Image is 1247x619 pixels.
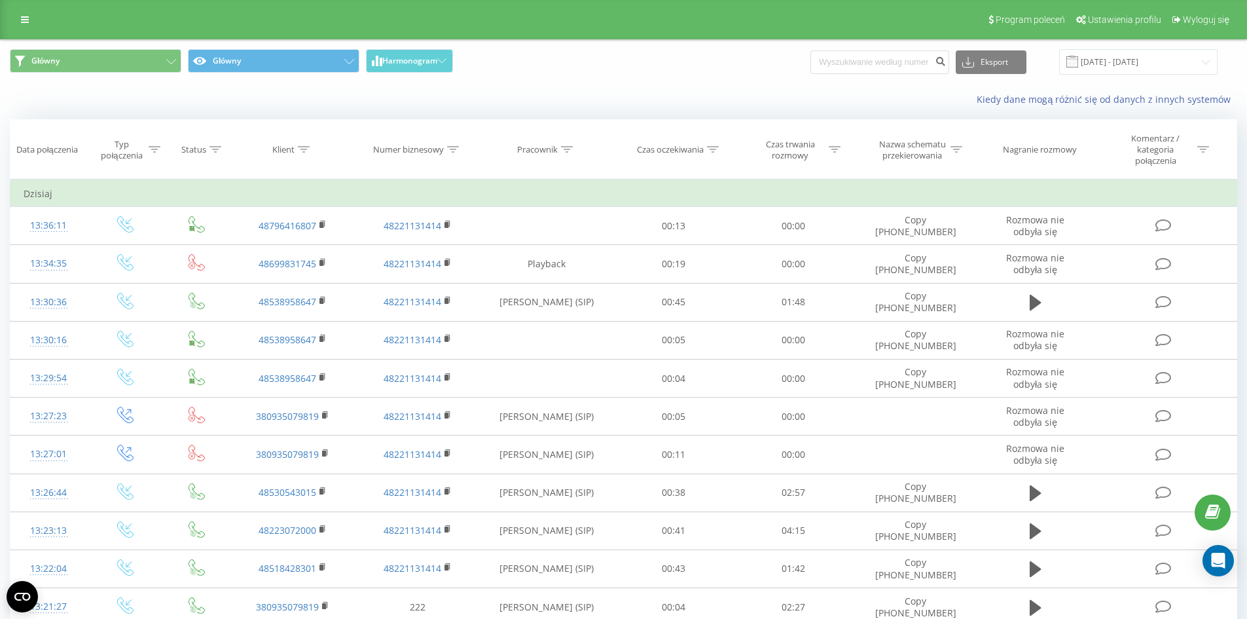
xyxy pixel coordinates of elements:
[853,360,977,398] td: Copy [PHONE_NUMBER]
[480,398,614,436] td: [PERSON_NAME] (SIP)
[1006,214,1064,238] span: Rozmowa nie odbyła się
[614,207,734,245] td: 00:13
[10,49,181,73] button: Główny
[1003,144,1077,155] div: Nagranie rozmowy
[24,556,74,582] div: 13:22:04
[1006,404,1064,428] span: Rozmowa nie odbyła się
[24,518,74,544] div: 13:23:13
[734,283,854,321] td: 01:48
[853,512,977,550] td: Copy [PHONE_NUMBER]
[384,486,441,498] a: 48221131414
[384,372,441,385] a: 48221131414
[24,251,74,276] div: 13:34:35
[877,139,947,161] div: Nazwa schematu przekierowania
[98,139,145,161] div: Typ połączenia
[734,436,854,474] td: 00:00
[24,403,74,429] div: 13:27:23
[1006,328,1064,352] span: Rozmowa nie odbyła się
[853,207,977,245] td: Copy [PHONE_NUMBER]
[480,512,614,550] td: [PERSON_NAME] (SIP)
[853,474,977,512] td: Copy [PHONE_NUMBER]
[384,219,441,232] a: 48221131414
[1006,366,1064,390] span: Rozmowa nie odbyła się
[7,581,38,612] button: Open CMP widget
[384,448,441,460] a: 48221131414
[24,290,74,315] div: 13:30:36
[384,410,441,422] a: 48221131414
[373,144,444,155] div: Numer biznesowy
[181,144,206,155] div: Status
[1183,14,1229,25] span: Wyloguj się
[614,398,734,436] td: 00:05
[734,398,854,436] td: 00:00
[384,524,441,536] a: 48221131414
[734,474,854,512] td: 02:57
[810,50,949,74] input: Wyszukiwanie według numeru
[614,283,734,321] td: 00:45
[10,181,1237,207] td: Dzisiaj
[853,283,977,321] td: Copy [PHONE_NUMBER]
[24,328,74,353] div: 13:30:16
[996,14,1065,25] span: Program poleceń
[1202,545,1234,576] div: Open Intercom Messenger
[734,360,854,398] td: 00:00
[614,360,734,398] td: 00:04
[614,321,734,359] td: 00:05
[259,486,316,498] a: 48530543015
[480,283,614,321] td: [PERSON_NAME] (SIP)
[259,257,316,270] a: 48699831745
[259,372,316,385] a: 48538958647
[1088,14,1161,25] span: Ustawienia profilu
[853,321,977,359] td: Copy [PHONE_NUMBER]
[366,49,453,73] button: Harmonogram
[384,333,441,346] a: 48221131414
[517,144,558,155] div: Pracownik
[853,550,977,588] td: Copy [PHONE_NUMBER]
[24,366,74,391] div: 13:29:54
[1006,442,1064,466] span: Rozmowa nie odbyła się
[614,474,734,512] td: 00:38
[382,56,437,66] span: Harmonogram
[259,219,316,232] a: 48796416807
[734,245,854,283] td: 00:00
[614,245,734,283] td: 00:19
[259,333,316,346] a: 48538958647
[384,562,441,574] a: 48221131414
[16,144,78,155] div: Data połączenia
[384,295,441,308] a: 48221131414
[853,245,977,283] td: Copy [PHONE_NUMBER]
[734,512,854,550] td: 04:15
[31,56,60,66] span: Główny
[977,93,1237,105] a: Kiedy dane mogą różnić się od danych z innych systemów
[259,562,316,574] a: 48518428301
[614,436,734,474] td: 00:11
[259,295,316,308] a: 48538958647
[256,601,319,613] a: 380935079819
[614,512,734,550] td: 00:41
[480,474,614,512] td: [PERSON_NAME] (SIP)
[480,245,614,283] td: Playback
[480,550,614,588] td: [PERSON_NAME] (SIP)
[480,436,614,474] td: [PERSON_NAME] (SIP)
[637,144,704,155] div: Czas oczekiwania
[734,207,854,245] td: 00:00
[1006,252,1064,276] span: Rozmowa nie odbyła się
[614,550,734,588] td: 00:43
[259,524,316,536] a: 48223072000
[384,257,441,270] a: 48221131414
[24,441,74,467] div: 13:27:01
[256,448,319,460] a: 380935079819
[734,550,854,588] td: 01:42
[755,139,825,161] div: Czas trwania rozmowy
[24,213,74,238] div: 13:36:11
[956,50,1026,74] button: Eksport
[272,144,295,155] div: Klient
[24,480,74,506] div: 13:26:44
[734,321,854,359] td: 00:00
[188,49,359,73] button: Główny
[256,410,319,422] a: 380935079819
[1117,133,1194,166] div: Komentarz / kategoria połączenia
